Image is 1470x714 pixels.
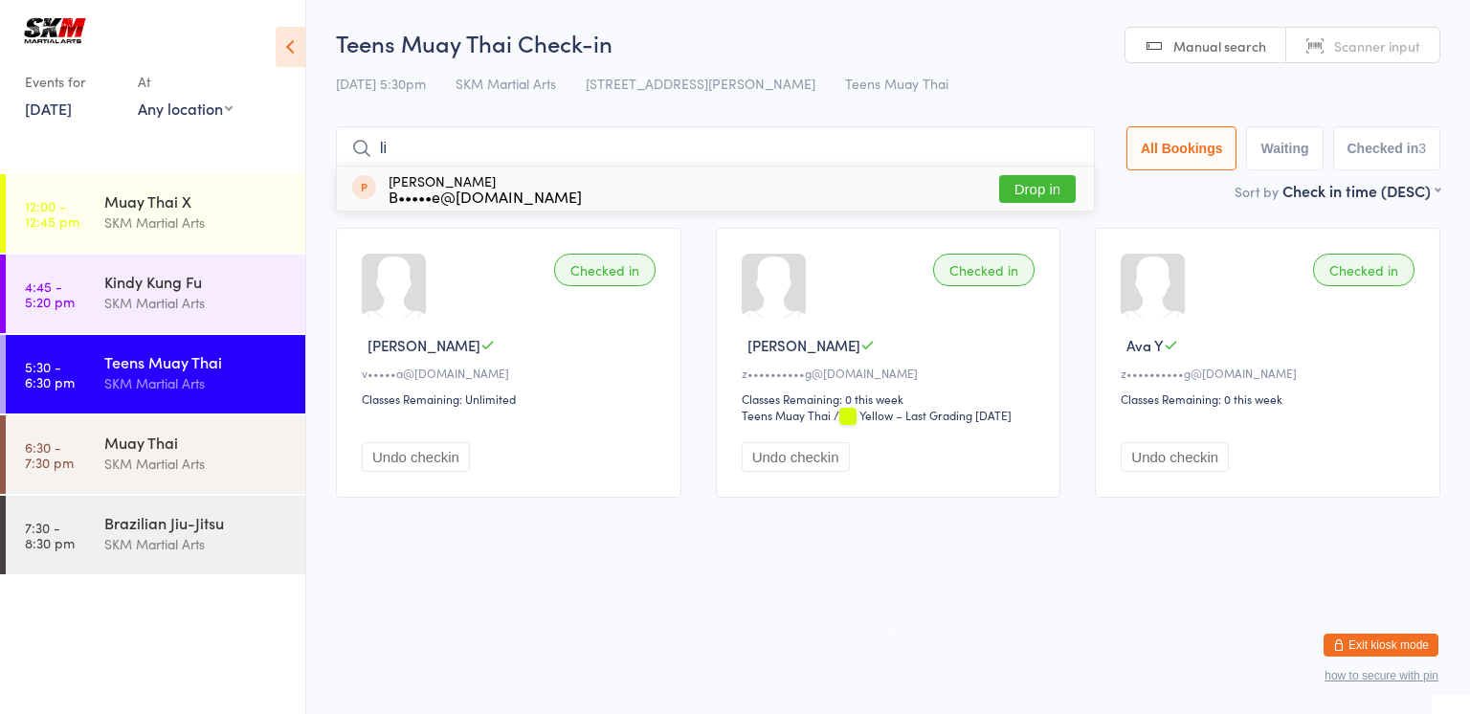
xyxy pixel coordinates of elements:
a: 5:30 -6:30 pmTeens Muay ThaiSKM Martial Arts [6,335,305,413]
span: Scanner input [1334,36,1420,56]
div: Muay Thai X [104,190,289,212]
time: 7:30 - 8:30 pm [25,520,75,550]
h2: Teens Muay Thai Check-in [336,27,1440,58]
span: Teens Muay Thai [845,74,948,93]
div: 3 [1418,141,1426,156]
button: Drop in [999,175,1076,203]
span: / Yellow – Last Grading [DATE] [834,407,1012,423]
div: SKM Martial Arts [104,292,289,314]
time: 12:00 - 12:45 pm [25,198,79,229]
div: v•••••a@[DOMAIN_NAME] [362,365,661,381]
time: 5:30 - 6:30 pm [25,359,75,390]
div: Classes Remaining: 0 this week [742,390,1041,407]
button: Exit kiosk mode [1324,634,1438,657]
span: [PERSON_NAME] [747,335,860,355]
div: At [138,66,233,98]
time: 4:45 - 5:20 pm [25,279,75,309]
div: Checked in [1313,254,1414,286]
div: Events for [25,66,119,98]
div: Checked in [554,254,656,286]
span: [STREET_ADDRESS][PERSON_NAME] [586,74,815,93]
a: 4:45 -5:20 pmKindy Kung FuSKM Martial Arts [6,255,305,333]
button: All Bookings [1126,126,1237,170]
input: Search [336,126,1095,170]
a: 7:30 -8:30 pmBrazilian Jiu-JitsuSKM Martial Arts [6,496,305,574]
button: Undo checkin [1121,442,1229,472]
div: z••••••••••g@[DOMAIN_NAME] [1121,365,1420,381]
span: Ava Y [1126,335,1164,355]
time: 6:30 - 7:30 pm [25,439,74,470]
button: Waiting [1246,126,1323,170]
div: B•••••e@[DOMAIN_NAME] [389,189,582,204]
div: Teens Muay Thai [104,351,289,372]
div: Checked in [933,254,1035,286]
a: 6:30 -7:30 pmMuay ThaiSKM Martial Arts [6,415,305,494]
div: Classes Remaining: 0 this week [1121,390,1420,407]
span: [PERSON_NAME] [367,335,480,355]
div: SKM Martial Arts [104,453,289,475]
img: SKM Martial Arts [19,14,91,47]
div: Classes Remaining: Unlimited [362,390,661,407]
span: SKM Martial Arts [456,74,556,93]
div: SKM Martial Arts [104,372,289,394]
div: [PERSON_NAME] [389,173,582,204]
div: Brazilian Jiu-Jitsu [104,512,289,533]
a: [DATE] [25,98,72,119]
div: Check in time (DESC) [1282,180,1440,201]
button: how to secure with pin [1325,669,1438,682]
a: 12:00 -12:45 pmMuay Thai XSKM Martial Arts [6,174,305,253]
div: SKM Martial Arts [104,533,289,555]
button: Undo checkin [742,442,850,472]
div: Kindy Kung Fu [104,271,289,292]
div: Teens Muay Thai [742,407,831,423]
span: Manual search [1173,36,1266,56]
div: z••••••••••g@[DOMAIN_NAME] [742,365,1041,381]
span: [DATE] 5:30pm [336,74,426,93]
button: Checked in3 [1333,126,1441,170]
div: SKM Martial Arts [104,212,289,234]
button: Undo checkin [362,442,470,472]
div: Muay Thai [104,432,289,453]
label: Sort by [1235,182,1279,201]
div: Any location [138,98,233,119]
